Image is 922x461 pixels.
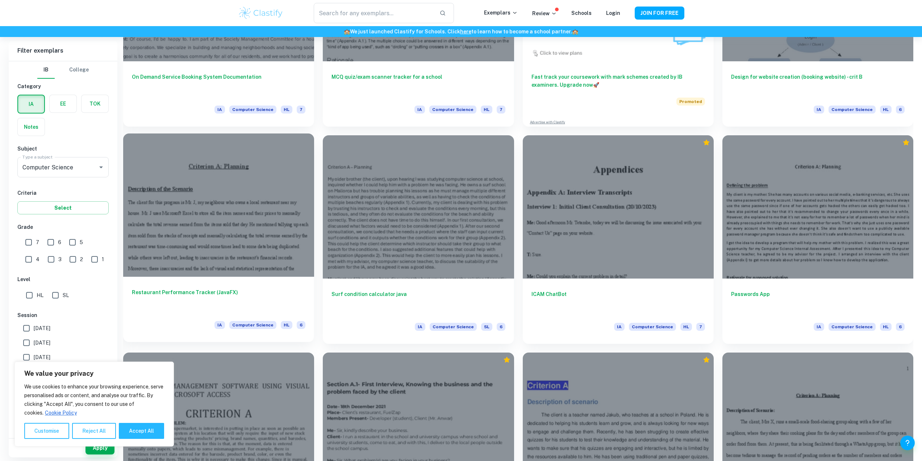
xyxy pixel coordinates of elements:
button: JOIN FOR FREE [635,7,684,20]
span: Promoted [676,98,705,106]
a: Surf condition calculator javaIAComputer ScienceSL6 [323,135,514,344]
div: Premium [703,139,710,146]
span: Computer Science [429,106,476,114]
a: Advertise with Clastify [530,120,565,125]
div: Premium [503,356,510,363]
a: here [460,29,471,34]
span: 2 [80,255,83,263]
p: Exemplars [484,9,518,17]
span: 7 [36,238,39,246]
span: IA [415,323,425,331]
h6: On Demand Service Booking System Documentation [132,73,305,97]
h6: Level [17,275,109,283]
span: IA [414,106,425,114]
button: Notes [18,118,45,136]
h6: Filter exemplars [9,41,117,61]
button: Reject All [72,423,116,439]
span: Computer Science [629,323,676,331]
h6: Design for website creation (booking website) - crit B [731,73,905,97]
p: We value your privacy [24,369,164,378]
span: [DATE] [34,353,50,361]
span: IA [214,321,225,329]
a: Schools [571,10,592,16]
span: HL [880,106,892,114]
span: HL [281,106,292,114]
span: 7 [696,323,705,331]
button: Open [96,162,106,172]
span: 🚀 [593,82,599,88]
button: EE [50,95,76,112]
h6: Surf condition calculator java [331,290,505,314]
div: Premium [703,356,710,363]
span: SL [63,291,69,299]
span: HL [680,323,692,331]
button: IA [18,95,44,113]
h6: Session [17,311,109,319]
span: IA [814,323,824,331]
a: Cookie Policy [45,409,77,416]
button: Help and Feedback [900,436,915,450]
span: 6 [497,323,505,331]
h6: ICAM ChatBot [531,290,705,314]
span: 6 [58,238,61,246]
h6: Category [17,82,109,90]
button: Apply [85,441,114,454]
span: Computer Science [229,106,276,114]
span: HL [281,321,292,329]
a: Passwords AppIAComputer ScienceHL6 [722,135,913,344]
span: 7 [297,106,305,114]
span: [DATE] [34,324,50,332]
label: Type a subject [22,154,53,160]
span: 7 [497,106,505,114]
span: IA [814,106,824,114]
span: 🏫 [344,29,350,34]
span: 4 [36,255,39,263]
a: ICAM ChatBotIAComputer ScienceHL7 [523,135,714,344]
h6: Grade [17,223,109,231]
button: Accept All [119,423,164,439]
h6: Subject [17,145,109,153]
span: 6 [896,106,905,114]
span: IA [614,323,625,331]
span: 6 [896,323,905,331]
span: SL [481,323,492,331]
span: [DATE] [34,339,50,347]
span: 5 [80,238,83,246]
div: We value your privacy [14,362,174,446]
input: Search for any exemplars... [314,3,433,23]
span: 3 [58,255,62,263]
p: We use cookies to enhance your browsing experience, serve personalised ads or content, and analys... [24,382,164,417]
span: Computer Science [430,323,477,331]
button: College [69,61,89,79]
span: IA [214,106,225,114]
button: Select [17,201,109,214]
h6: Fast track your coursework with mark schemes created by IB examiners. Upgrade now [531,73,705,89]
h6: Restaurant Performance Tracker (JavaFX) [132,288,305,312]
span: Computer Science [229,321,276,329]
a: Restaurant Performance Tracker (JavaFX)IAComputer ScienceHL6 [123,135,314,344]
img: Clastify logo [238,6,284,20]
span: HL [37,291,43,299]
span: 🏫 [572,29,578,34]
span: HL [481,106,492,114]
span: HL [880,323,892,331]
span: Computer Science [829,106,876,114]
button: TOK [82,95,108,112]
h6: We just launched Clastify for Schools. Click to learn how to become a school partner. [1,28,921,36]
p: Review [532,9,557,17]
span: 6 [297,321,305,329]
div: Filter type choice [37,61,89,79]
h6: Criteria [17,189,109,197]
div: Premium [902,139,910,146]
h6: MCQ quiz/exam scanner tracker for a school [331,73,505,97]
span: 1 [102,255,104,263]
span: Computer Science [829,323,876,331]
button: IB [37,61,55,79]
button: Customise [24,423,69,439]
h6: Passwords App [731,290,905,314]
a: Login [606,10,620,16]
